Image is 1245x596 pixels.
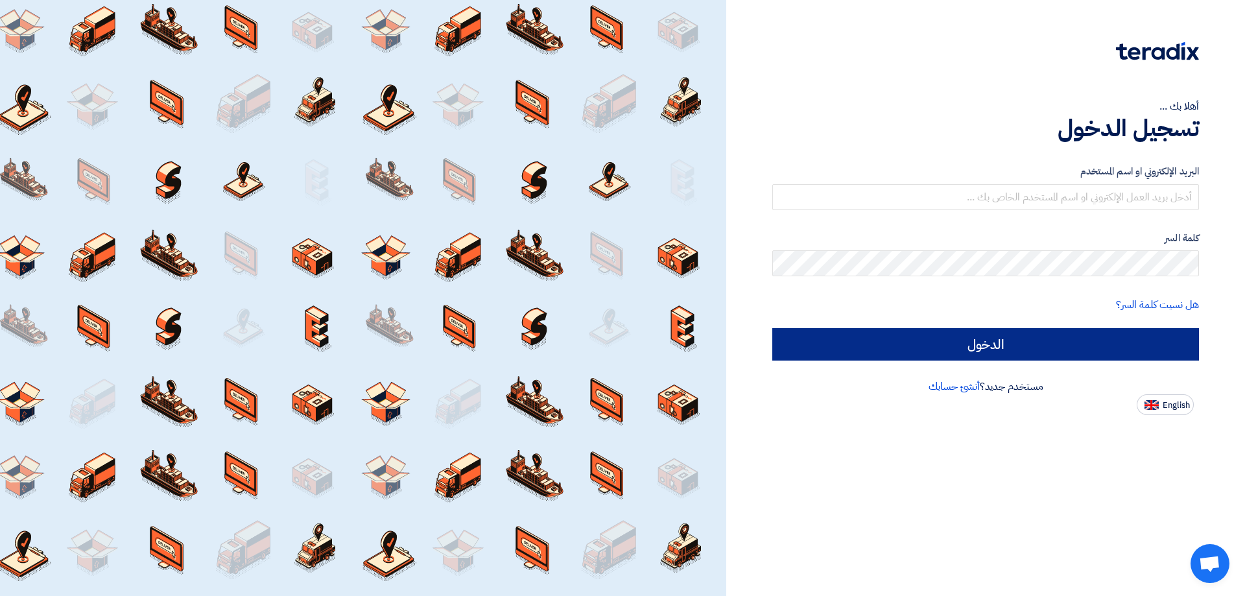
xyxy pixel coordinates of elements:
[1144,400,1159,410] img: en-US.png
[772,184,1199,210] input: أدخل بريد العمل الإلكتروني او اسم المستخدم الخاص بك ...
[772,114,1199,143] h1: تسجيل الدخول
[772,328,1199,361] input: الدخول
[772,99,1199,114] div: أهلا بك ...
[929,379,980,394] a: أنشئ حسابك
[1163,401,1190,410] span: English
[1137,394,1194,415] button: English
[1191,544,1229,583] div: دردشة مفتوحة
[772,231,1199,246] label: كلمة السر
[772,379,1199,394] div: مستخدم جديد؟
[772,164,1199,179] label: البريد الإلكتروني او اسم المستخدم
[1116,297,1199,313] a: هل نسيت كلمة السر؟
[1116,42,1199,60] img: Teradix logo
